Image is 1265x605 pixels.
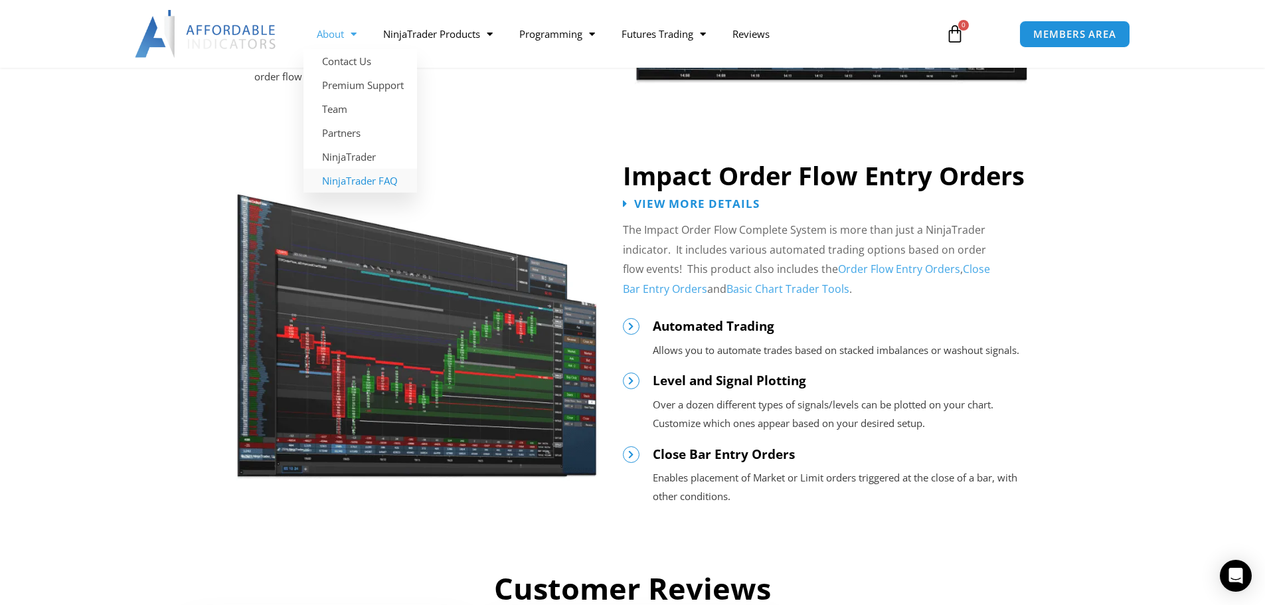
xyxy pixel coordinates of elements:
span: Automated Trading [653,317,774,335]
a: Premium Support [303,73,417,97]
a: 0 [926,15,984,53]
h2: Impact Order Flow Entry Orders [623,159,1041,192]
span: MEMBERS AREA [1033,29,1116,39]
a: Programming [506,19,608,49]
ul: About [303,49,417,193]
a: MEMBERS AREA [1019,21,1130,48]
a: Order Flow Entry Orders [838,262,960,276]
nav: Menu [303,19,930,49]
span: View More Details [634,198,760,209]
a: Basic Chart Trader Tools [726,282,849,296]
a: NinjaTrader Products [370,19,506,49]
span: Level and Signal Plotting [653,372,806,389]
a: Reviews [719,19,783,49]
a: NinjaTrader FAQ [303,169,417,193]
a: View More Details [623,198,760,209]
span: Close Bar Entry Orders [653,446,795,463]
p: The Impact Order Flow Complete System is more than just a NinjaTrader indicator. It includes vari... [623,220,991,300]
a: NinjaTrader [303,145,417,169]
span: 0 [958,20,969,31]
a: Partners [303,121,417,145]
a: About [303,19,370,49]
p: Enables placement of Market or Limit orders triggered at the close of a bar, with other conditions. [653,469,1041,506]
p: Over a dozen different types of signals/levels can be plotted on your chart. Customize which ones... [653,396,1041,433]
img: of4 | Affordable Indicators – NinjaTrader [236,175,598,480]
a: Contact Us [303,49,417,73]
a: Team [303,97,417,121]
p: Allows you to automate trades based on stacked imbalances or washout signals. [653,341,1041,360]
a: Futures Trading [608,19,719,49]
img: LogoAI | Affordable Indicators – NinjaTrader [135,10,278,58]
div: Open Intercom Messenger [1220,560,1252,592]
